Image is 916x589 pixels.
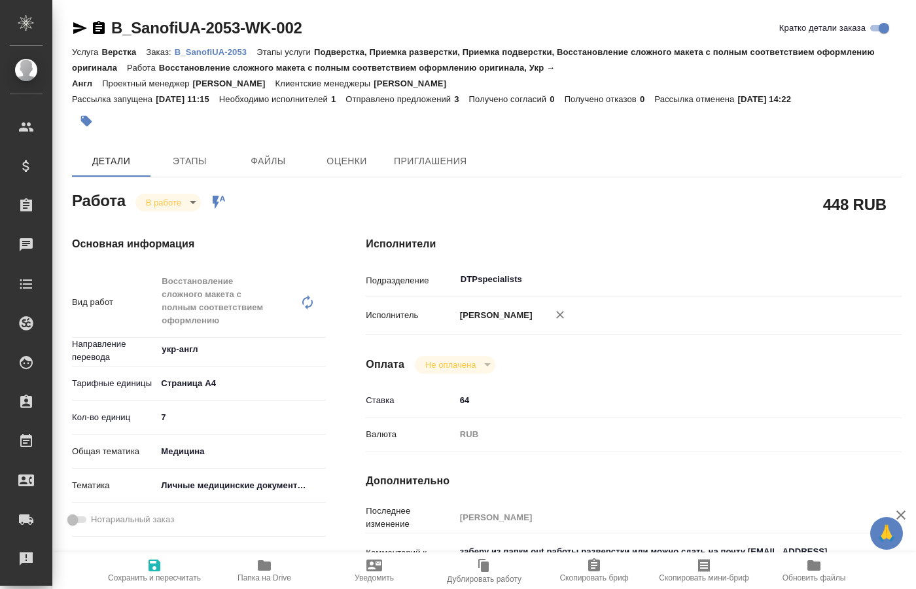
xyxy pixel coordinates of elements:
a: B_SanofiUA-2053 [175,46,256,57]
span: Скопировать мини-бриф [659,573,749,582]
p: [PERSON_NAME] [193,79,275,88]
p: Получено отказов [565,94,640,104]
p: [DATE] 11:15 [156,94,219,104]
p: 0 [550,94,564,104]
p: Проектный менеджер [102,79,192,88]
button: Добавить тэг [72,107,101,135]
button: Обновить файлы [759,552,869,589]
h4: Дополнительно [366,473,902,489]
p: Рассылка запущена [72,94,156,104]
div: В работе [415,356,495,374]
button: Скопировать мини-бриф [649,552,759,589]
span: 🙏 [875,520,898,547]
span: Папка на Drive [238,573,291,582]
p: Общая тематика [72,445,156,458]
p: Клиентские менеджеры [275,79,374,88]
p: 3 [454,94,468,104]
span: Дублировать работу [447,575,521,584]
p: Последнее изменение [366,505,455,531]
div: В работе [135,194,201,211]
button: Удалить исполнителя [546,300,574,329]
p: Комментарий к работе [366,546,455,573]
p: Тарифные единицы [72,377,156,390]
button: Дублировать работу [429,552,539,589]
button: Уведомить [319,552,429,589]
p: Вид работ [72,296,156,309]
button: В работе [142,197,185,208]
p: Восстановление сложного макета с полным соответствием оформлению оригинала, Укр → Англ [72,63,555,88]
button: Сохранить и пересчитать [99,552,209,589]
span: Файлы [237,153,300,170]
p: Направление перевода [72,338,156,364]
span: Обновить файлы [783,573,846,582]
p: [DATE] 14:22 [737,94,801,104]
span: Детали [80,153,143,170]
p: Этапы услуги [256,47,314,57]
p: Ставка [366,394,455,407]
button: Скопировать ссылку для ЯМессенджера [72,20,88,36]
p: Верстка [101,47,146,57]
p: Валюта [366,428,455,441]
p: Заказ: [146,47,174,57]
p: Получено согласий [469,94,550,104]
span: Кратко детали заказа [779,22,866,35]
p: Работа [127,63,159,73]
div: Страница А4 [156,372,326,395]
button: Папка на Drive [209,552,319,589]
button: 🙏 [870,517,903,550]
span: Этапы [158,153,221,170]
p: Необходимо исполнителей [219,94,331,104]
div: Личные медицинские документы (справки, эпикризы) [156,474,326,497]
h4: Основная информация [72,236,313,252]
p: Подверстка, Приемка разверстки, Приемка подверстки, Восстановление сложного макета с полным соотв... [72,47,875,73]
button: Скопировать ссылку [91,20,107,36]
div: RUB [455,423,857,446]
p: [PERSON_NAME] [455,309,533,322]
p: B_SanofiUA-2053 [175,47,256,57]
p: Услуга [72,47,101,57]
p: Кол-во единиц [72,411,156,424]
span: Оценки [315,153,378,170]
span: Уведомить [355,573,394,582]
p: Отправлено предложений [345,94,454,104]
p: Тематика [72,479,156,492]
span: Нотариальный заказ [91,513,174,526]
p: 0 [640,94,654,104]
input: Пустое поле [455,508,857,527]
p: Подразделение [366,274,455,287]
textarea: заберу из папки out работы разверстки или можно сдать на почту [EMAIL_ADDRESS][DOMAIN_NAME] [455,541,857,576]
p: Рассылка отменена [654,94,737,104]
p: 1 [331,94,345,104]
h2: Работа [72,188,126,211]
button: Open [319,348,321,351]
span: Сохранить и пересчитать [108,573,201,582]
h4: Оплата [366,357,404,372]
button: Не оплачена [421,359,480,370]
p: [PERSON_NAME] [374,79,456,88]
input: ✎ Введи что-нибудь [156,408,326,427]
input: ✎ Введи что-нибудь [455,391,857,410]
div: Медицина [156,440,326,463]
span: Приглашения [394,153,467,170]
p: Исполнитель [366,309,455,322]
button: Open [850,278,853,281]
h4: Исполнители [366,236,902,252]
h2: 448 RUB [823,193,887,215]
a: B_SanofiUA-2053-WK-002 [111,19,302,37]
button: Скопировать бриф [539,552,649,589]
span: Скопировать бриф [559,573,628,582]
